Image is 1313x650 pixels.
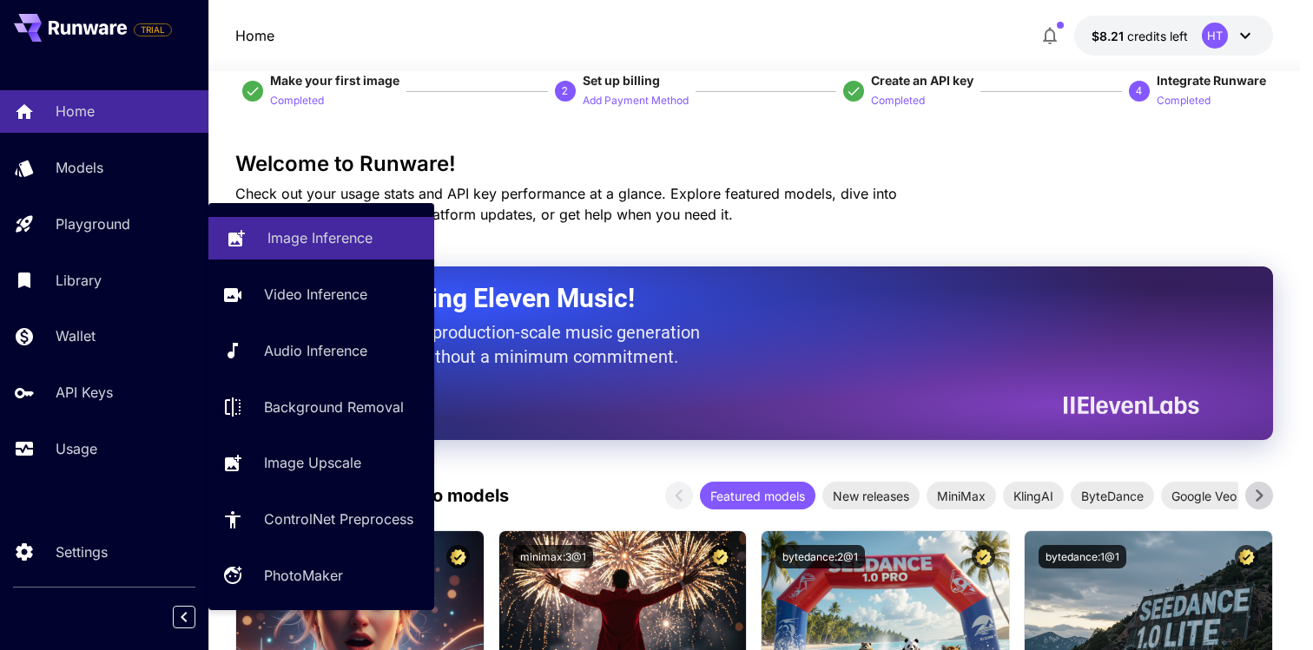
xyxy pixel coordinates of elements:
a: Background Removal [208,385,434,428]
p: ControlNet Preprocess [264,509,413,529]
a: Image Upscale [208,442,434,484]
a: Audio Inference [208,330,434,372]
p: Video Inference [264,284,367,305]
p: API Keys [56,382,113,403]
p: Completed [871,93,925,109]
p: Completed [1157,93,1211,109]
span: Featured models [700,487,815,505]
span: Check out your usage stats and API key performance at a glance. Explore featured models, dive int... [235,185,897,223]
span: Set up billing [583,73,660,88]
a: PhotoMaker [208,555,434,597]
div: HT [1202,23,1228,49]
p: Image Upscale [264,452,361,473]
p: Settings [56,542,108,562]
span: Google Veo [1161,487,1247,505]
span: Create an API key [871,73,973,88]
h3: Welcome to Runware! [235,152,1272,176]
a: ControlNet Preprocess [208,498,434,541]
span: TRIAL [135,23,171,36]
span: $8.21 [1092,29,1127,43]
p: Completed [270,93,324,109]
p: Models [56,157,103,178]
a: Image Inference [208,217,434,259]
div: $8.21258 [1092,27,1188,45]
p: Library [56,270,102,291]
p: The only way to get production-scale music generation from Eleven Labs without a minimum commitment. [279,320,713,369]
button: Certified Model – Vetted for best performance and includes a commercial license. [972,545,995,568]
span: New releases [822,487,920,505]
button: Certified Model – Vetted for best performance and includes a commercial license. [1235,545,1258,568]
p: Audio Inference [264,340,367,361]
button: bytedance:2@1 [775,545,865,568]
span: MiniMax [927,487,996,505]
span: Make your first image [270,73,399,88]
a: Video Inference [208,273,434,316]
div: Collapse sidebar [186,601,208,633]
span: Integrate Runware [1157,73,1266,88]
p: Wallet [56,325,96,346]
p: 2 [562,83,568,99]
h2: Now Supporting Eleven Music! [279,282,1185,315]
button: Certified Model – Vetted for best performance and includes a commercial license. [446,545,470,568]
button: bytedance:1@1 [1039,545,1126,568]
span: KlingAI [1003,487,1064,505]
nav: breadcrumb [235,25,274,46]
span: ByteDance [1071,487,1154,505]
p: Usage [56,438,97,459]
p: PhotoMaker [264,565,343,586]
p: Add Payment Method [583,93,689,109]
p: Home [56,101,95,121]
p: Playground [56,213,130,234]
button: Certified Model – Vetted for best performance and includes a commercial license. [709,545,732,568]
button: minimax:3@1 [513,545,593,568]
button: Collapse sidebar [173,606,195,628]
p: Background Removal [264,397,404,417]
p: 4 [1136,83,1142,99]
p: Home [235,25,274,46]
span: credits left [1127,29,1188,43]
p: Image Inference [267,227,373,248]
span: Add your payment card to enable full platform functionality. [134,19,172,40]
button: $8.21258 [1074,16,1273,56]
